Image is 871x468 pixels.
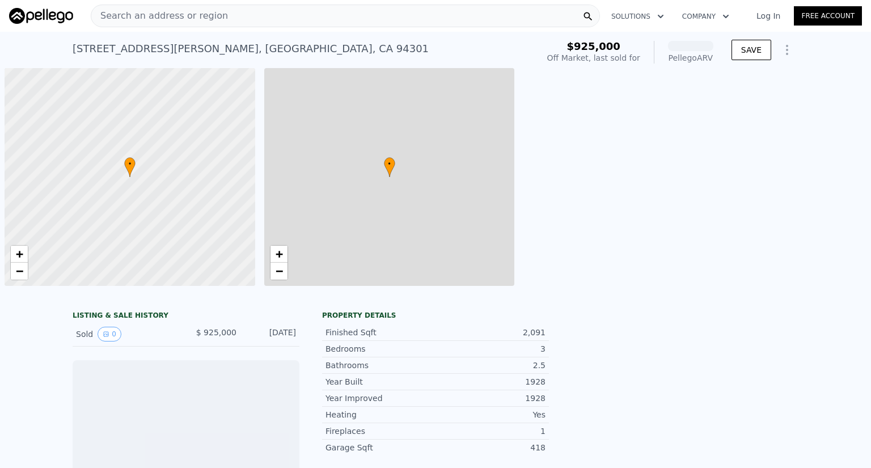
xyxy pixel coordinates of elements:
[275,247,282,261] span: +
[435,442,546,453] div: 418
[11,263,28,280] a: Zoom out
[325,376,435,387] div: Year Built
[435,343,546,355] div: 3
[9,8,73,24] img: Pellego
[325,343,435,355] div: Bedrooms
[732,40,771,60] button: SAVE
[322,311,549,320] div: Property details
[743,10,794,22] a: Log In
[16,264,23,278] span: −
[325,360,435,371] div: Bathrooms
[435,376,546,387] div: 1928
[196,328,236,337] span: $ 925,000
[673,6,738,27] button: Company
[76,327,177,341] div: Sold
[73,311,299,322] div: LISTING & SALE HISTORY
[270,246,287,263] a: Zoom in
[776,39,798,61] button: Show Options
[270,263,287,280] a: Zoom out
[246,327,296,341] div: [DATE]
[11,246,28,263] a: Zoom in
[124,157,136,177] div: •
[435,360,546,371] div: 2.5
[435,409,546,420] div: Yes
[73,41,429,57] div: [STREET_ADDRESS][PERSON_NAME] , [GEOGRAPHIC_DATA] , CA 94301
[384,157,395,177] div: •
[794,6,862,26] a: Free Account
[547,52,640,64] div: Off Market, last sold for
[384,159,395,169] span: •
[602,6,673,27] button: Solutions
[435,393,546,404] div: 1928
[325,409,435,420] div: Heating
[435,327,546,338] div: 2,091
[16,247,23,261] span: +
[325,327,435,338] div: Finished Sqft
[124,159,136,169] span: •
[668,52,713,64] div: Pellego ARV
[275,264,282,278] span: −
[325,442,435,453] div: Garage Sqft
[435,425,546,437] div: 1
[325,393,435,404] div: Year Improved
[98,327,121,341] button: View historical data
[566,40,620,52] span: $925,000
[325,425,435,437] div: Fireplaces
[91,9,228,23] span: Search an address or region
